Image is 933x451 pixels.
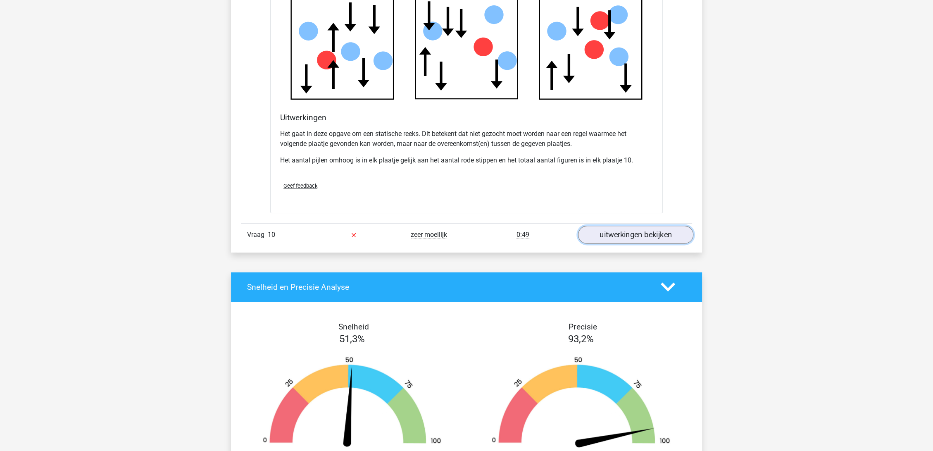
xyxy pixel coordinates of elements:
[280,129,653,149] p: Het gaat in deze opgave om een statische reeks. Dit betekent dat niet gezocht moet worden naar ee...
[247,282,648,292] h4: Snelheid en Precisie Analyse
[578,226,693,244] a: uitwerkingen bekijken
[479,356,683,451] img: 93.7c1f0b3fad9f.png
[250,356,454,451] img: 51.1dc973a8d8a8.png
[268,231,275,239] span: 10
[411,231,447,239] span: zeer moeilijk
[247,322,460,332] h4: Snelheid
[280,155,653,165] p: Het aantal pijlen omhoog is in elk plaatje gelijk aan het aantal rode stippen en het totaal aanta...
[339,333,365,345] span: 51,3%
[476,322,689,332] h4: Precisie
[280,113,653,122] h4: Uitwerkingen
[516,231,529,239] span: 0:49
[247,230,268,240] span: Vraag
[568,333,594,345] span: 93,2%
[283,183,317,189] span: Geef feedback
